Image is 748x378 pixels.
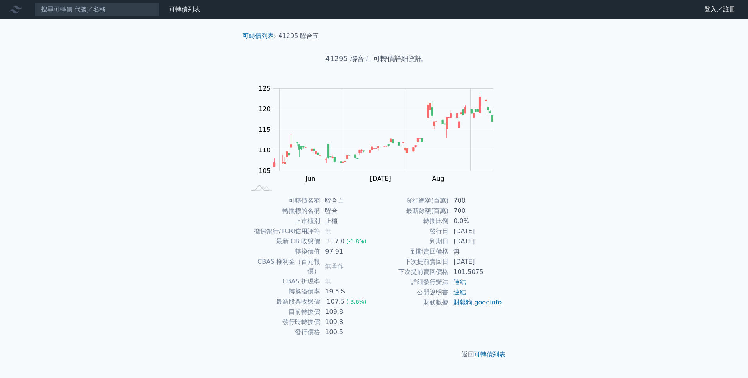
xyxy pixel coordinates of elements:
[305,175,315,182] tspan: Jun
[325,237,346,246] div: 117.0
[259,105,271,113] tspan: 120
[246,297,320,307] td: 最新股票收盤價
[374,267,449,277] td: 下次提前賣回價格
[432,175,444,182] tspan: Aug
[374,236,449,247] td: 到期日
[246,276,320,286] td: CBAS 折現率
[320,307,374,317] td: 109.8
[274,93,493,167] g: Series
[246,327,320,337] td: 發行價格
[449,257,502,267] td: [DATE]
[246,286,320,297] td: 轉換溢價率
[34,3,160,16] input: 搜尋可轉債 代號／名稱
[246,206,320,216] td: 轉換標的名稱
[259,126,271,133] tspan: 115
[374,257,449,267] td: 下次提前賣回日
[320,317,374,327] td: 109.8
[246,236,320,247] td: 最新 CB 收盤價
[320,327,374,337] td: 100.5
[246,307,320,317] td: 目前轉換價
[374,206,449,216] td: 最新餘額(百萬)
[259,85,271,92] tspan: 125
[320,216,374,226] td: 上櫃
[374,226,449,236] td: 發行日
[246,247,320,257] td: 轉換價值
[320,247,374,257] td: 97.91
[449,297,502,308] td: ,
[320,196,374,206] td: 聯合五
[374,196,449,206] td: 發行總額(百萬)
[449,247,502,257] td: 無
[320,206,374,216] td: 聯合
[259,146,271,154] tspan: 110
[474,299,502,306] a: goodinfo
[259,167,271,175] tspan: 105
[449,236,502,247] td: [DATE]
[169,5,200,13] a: 可轉債列表
[346,238,367,245] span: (-1.8%)
[698,3,742,16] a: 登入／註冊
[279,31,319,41] li: 41295 聯合五
[236,53,512,64] h1: 41295 聯合五 可轉債詳細資訊
[325,227,331,235] span: 無
[449,196,502,206] td: 700
[453,278,466,286] a: 連結
[243,32,274,40] a: 可轉債列表
[374,297,449,308] td: 財務數據
[453,299,472,306] a: 財報狗
[449,226,502,236] td: [DATE]
[374,277,449,287] td: 詳細發行辦法
[453,288,466,296] a: 連結
[246,317,320,327] td: 發行時轉換價
[243,31,276,41] li: ›
[370,175,391,182] tspan: [DATE]
[236,350,512,359] p: 返回
[449,206,502,216] td: 700
[449,216,502,226] td: 0.0%
[374,287,449,297] td: 公開說明書
[255,85,505,182] g: Chart
[325,297,346,306] div: 107.5
[474,351,505,358] a: 可轉債列表
[374,247,449,257] td: 到期賣回價格
[374,216,449,226] td: 轉換比例
[246,226,320,236] td: 擔保銀行/TCRI信用評等
[246,257,320,276] td: CBAS 權利金（百元報價）
[346,299,367,305] span: (-3.6%)
[449,267,502,277] td: 101.5075
[246,196,320,206] td: 可轉債名稱
[325,277,331,285] span: 無
[246,216,320,226] td: 上市櫃別
[325,263,344,270] span: 無承作
[320,286,374,297] td: 19.5%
